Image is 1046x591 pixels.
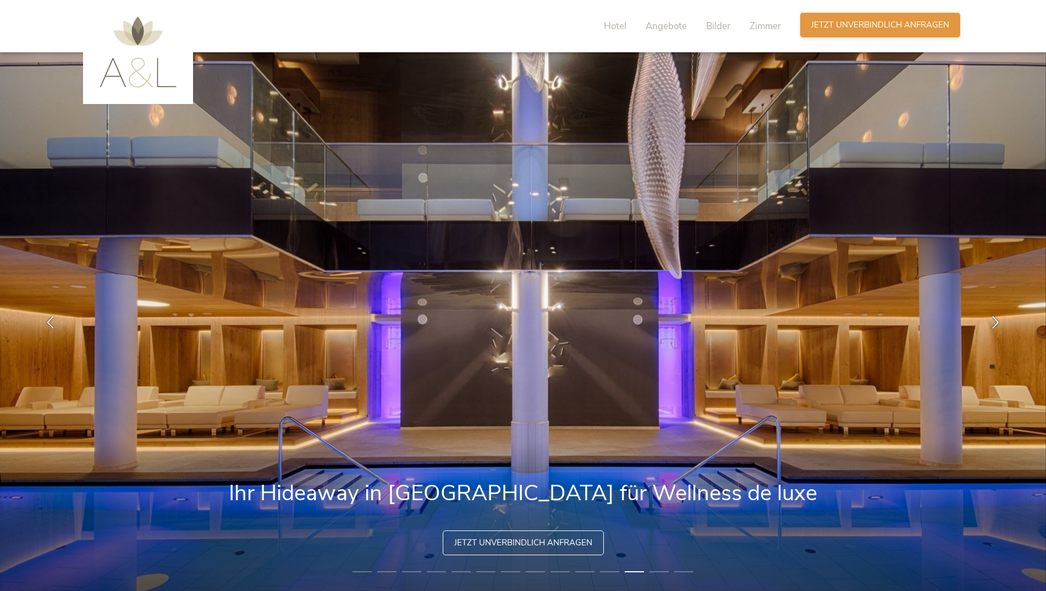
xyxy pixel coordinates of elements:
span: Bilder [706,20,730,32]
span: Zimmer [750,20,781,32]
span: Hotel [604,20,626,32]
span: Angebote [646,20,687,32]
img: AMONTI & LUNARIS Wellnessresort [100,17,177,87]
span: Jetzt unverbindlich anfragen [811,19,949,31]
span: Jetzt unverbindlich anfragen [454,537,592,549]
